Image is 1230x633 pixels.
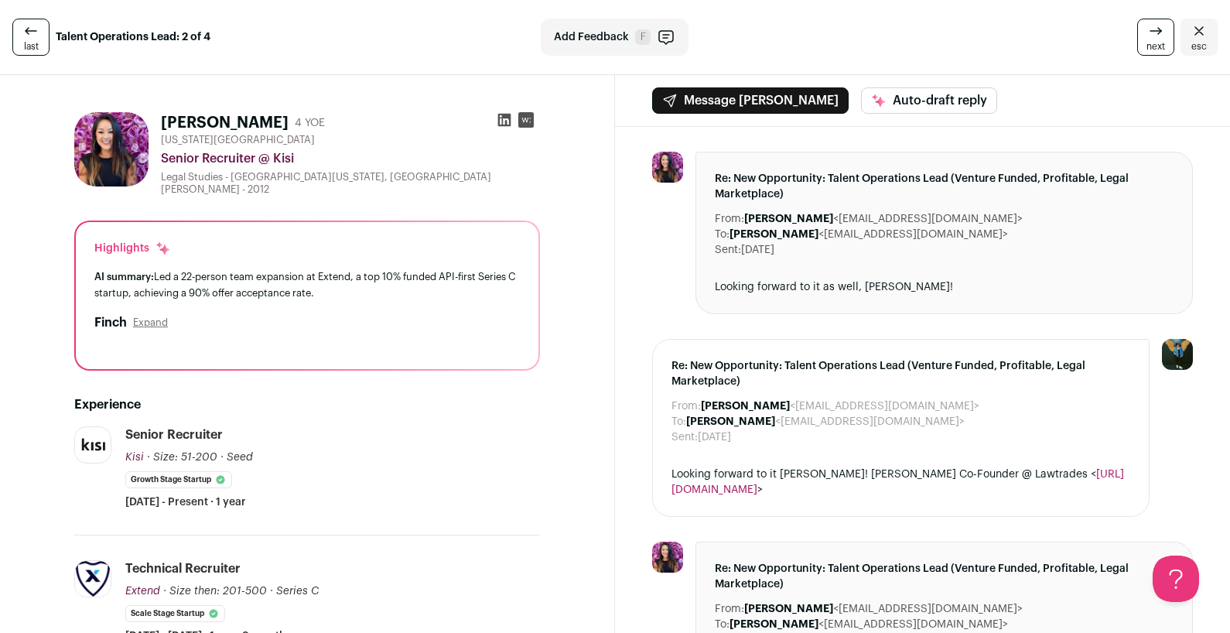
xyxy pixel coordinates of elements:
dd: <[EMAIL_ADDRESS][DOMAIN_NAME]> [701,399,979,414]
div: Technical Recruiter [125,560,241,577]
span: · [220,450,224,465]
dt: To: [715,617,729,632]
dd: [DATE] [741,242,774,258]
b: [PERSON_NAME] [744,214,833,224]
dt: To: [715,227,729,242]
dt: Sent: [715,242,741,258]
img: f437fcff1c70ec298d6460d2724b38ca075c2e6f466da80b926a38912204328e.jpg [75,435,111,455]
div: Led a 22-person team expansion at Extend, a top 10% funded API-first Series C startup, achieving ... [94,269,520,301]
span: F [635,29,651,45]
button: Auto-draft reply [861,87,997,114]
span: Add Feedback [554,29,629,45]
dt: From: [715,211,744,227]
dt: To: [671,414,686,429]
span: esc [1191,40,1207,53]
dt: Sent: [671,429,698,445]
a: last [12,19,50,56]
div: Highlights [94,241,171,256]
span: Re: New Opportunity: Talent Operations Lead (Venture Funded, Profitable, Legal Marketplace) [715,561,1174,592]
li: Scale Stage Startup [125,605,225,622]
span: Series C [276,586,319,597]
span: last [24,40,39,53]
b: [PERSON_NAME] [729,619,818,630]
h1: [PERSON_NAME] [161,112,289,134]
span: next [1146,40,1165,53]
span: · Size then: 201-500 [163,586,267,597]
li: Growth Stage Startup [125,471,232,488]
span: Re: New Opportunity: Talent Operations Lead (Venture Funded, Profitable, Legal Marketplace) [715,171,1174,202]
b: [PERSON_NAME] [729,229,818,240]
a: Close [1180,19,1218,56]
h2: Experience [74,395,540,414]
div: Looking forward to it as well, [PERSON_NAME]! [715,279,1174,295]
div: Looking forward to it [PERSON_NAME]! [PERSON_NAME] Co-Founder @ Lawtrades < > [671,467,1130,498]
button: Expand [133,316,168,329]
span: Kisi [125,452,144,463]
dd: <[EMAIL_ADDRESS][DOMAIN_NAME]> [686,414,965,429]
strong: Talent Operations Lead: 2 of 4 [56,29,210,45]
img: ac652abfb1002430b75f24f2cddc37e345ceb83a9137674c582facd76bbb29ef.jpg [652,542,683,573]
h2: Finch [94,313,127,332]
dd: <[EMAIL_ADDRESS][DOMAIN_NAME]> [744,601,1023,617]
a: next [1137,19,1174,56]
span: AI summary: [94,272,154,282]
b: [PERSON_NAME] [686,416,775,427]
dd: [DATE] [698,429,731,445]
iframe: Help Scout Beacon - Open [1153,556,1199,602]
button: Add Feedback F [541,19,688,56]
dt: From: [671,399,701,414]
span: [DATE] - Present · 1 year [125,494,246,510]
img: ac652abfb1002430b75f24f2cddc37e345ceb83a9137674c582facd76bbb29ef.jpg [652,152,683,183]
div: Senior Recruiter [125,426,223,443]
img: ac652abfb1002430b75f24f2cddc37e345ceb83a9137674c582facd76bbb29ef.jpg [74,112,149,186]
img: 12031951-medium_jpg [1162,339,1193,370]
span: · [270,583,273,599]
span: Re: New Opportunity: Talent Operations Lead (Venture Funded, Profitable, Legal Marketplace) [671,358,1130,389]
b: [PERSON_NAME] [744,604,833,614]
img: d9c602a692828ea891a31365b4f89b315433620881e78b0d35451baad2fc7bdc [75,561,111,597]
span: Extend [125,586,160,597]
span: [US_STATE][GEOGRAPHIC_DATA] [161,134,315,146]
div: 4 YOE [295,115,325,131]
dd: <[EMAIL_ADDRESS][DOMAIN_NAME]> [744,211,1023,227]
dt: From: [715,601,744,617]
span: Seed [227,452,253,463]
span: · Size: 51-200 [147,452,217,463]
dd: <[EMAIL_ADDRESS][DOMAIN_NAME]> [729,227,1008,242]
b: [PERSON_NAME] [701,401,790,412]
button: Message [PERSON_NAME] [652,87,849,114]
dd: <[EMAIL_ADDRESS][DOMAIN_NAME]> [729,617,1008,632]
div: Senior Recruiter @ Kisi [161,149,540,168]
div: Legal Studies - [GEOGRAPHIC_DATA][US_STATE], [GEOGRAPHIC_DATA][PERSON_NAME] - 2012 [161,171,540,196]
